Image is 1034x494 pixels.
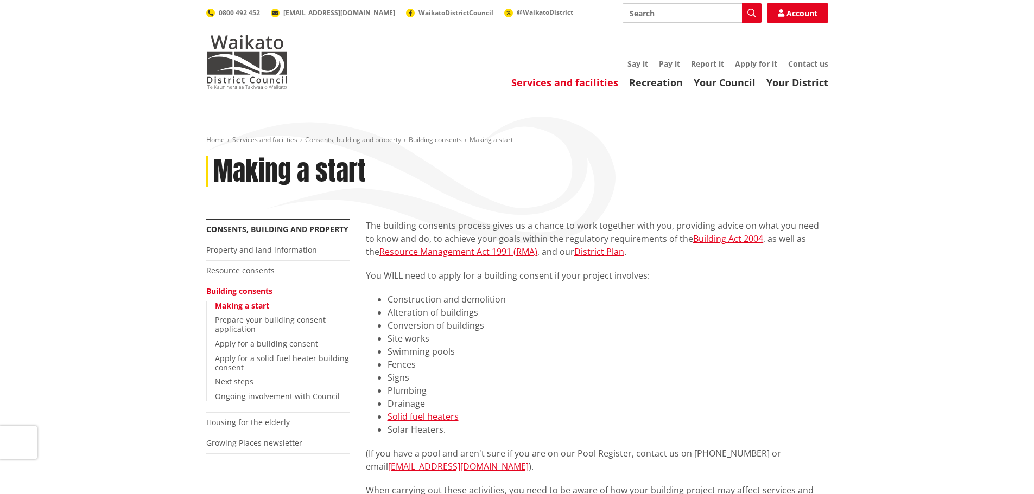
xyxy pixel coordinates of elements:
a: Building Act 2004 [693,233,763,245]
input: Search input [623,3,762,23]
a: Your Council [694,76,756,89]
li: Alteration of buildings [388,306,828,319]
a: Prepare your building consent application [215,315,326,334]
p: (If you have a pool and aren't sure if you are on our Pool Register, contact us on [PHONE_NUMBER]... [366,447,828,473]
a: Solid fuel heaters [388,410,459,422]
a: Building consents [206,286,272,296]
span: 0800 492 452 [219,8,260,17]
a: Making a start [215,300,269,311]
a: Recreation [629,76,683,89]
a: Property and land information [206,245,317,255]
a: Next steps [215,376,253,387]
li: Fences [388,358,828,371]
a: Resource consents [206,265,275,275]
a: Account [767,3,828,23]
a: Services and facilities [232,135,297,144]
a: Pay it [659,59,680,69]
span: WaikatoDistrictCouncil [418,8,493,17]
span: @WaikatoDistrict [517,8,573,17]
a: Say it [627,59,648,69]
li: Drainage [388,397,828,410]
li: Construction and demolition [388,293,828,306]
li: Signs [388,371,828,384]
li: Conversion of buildings [388,319,828,332]
span: Making a start [470,135,513,144]
img: Waikato District Council - Te Kaunihera aa Takiwaa o Waikato [206,35,288,89]
a: @WaikatoDistrict [504,8,573,17]
li: Site works [388,332,828,345]
a: Contact us [788,59,828,69]
li: Plumbing [388,384,828,397]
a: Consents, building and property [206,224,348,234]
span: [EMAIL_ADDRESS][DOMAIN_NAME] [283,8,395,17]
a: [EMAIL_ADDRESS][DOMAIN_NAME] [388,460,529,472]
a: 0800 492 452 [206,8,260,17]
h1: Making a start [213,156,366,187]
p: You WILL need to apply for a building consent if your project involves: [366,269,828,282]
a: Report it [691,59,724,69]
a: Apply for it [735,59,777,69]
a: Apply for a solid fuel heater building consent​ [215,353,349,373]
a: Building consents [409,135,462,144]
a: Consents, building and property [305,135,401,144]
li: Solar Heaters. [388,423,828,436]
a: Services and facilities [511,76,618,89]
a: Growing Places newsletter [206,438,302,448]
a: Ongoing involvement with Council [215,391,340,401]
p: The building consents process gives us a chance to work together with you, providing advice on wh... [366,219,828,258]
a: Your District [766,76,828,89]
nav: breadcrumb [206,136,828,145]
a: Resource Management Act 1991 (RMA) [379,246,537,258]
a: WaikatoDistrictCouncil [406,8,493,17]
a: Housing for the elderly [206,417,290,427]
a: Home [206,135,225,144]
a: Apply for a building consent [215,338,318,349]
li: Swimming pools [388,345,828,358]
a: [EMAIL_ADDRESS][DOMAIN_NAME] [271,8,395,17]
a: District Plan [574,246,624,258]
